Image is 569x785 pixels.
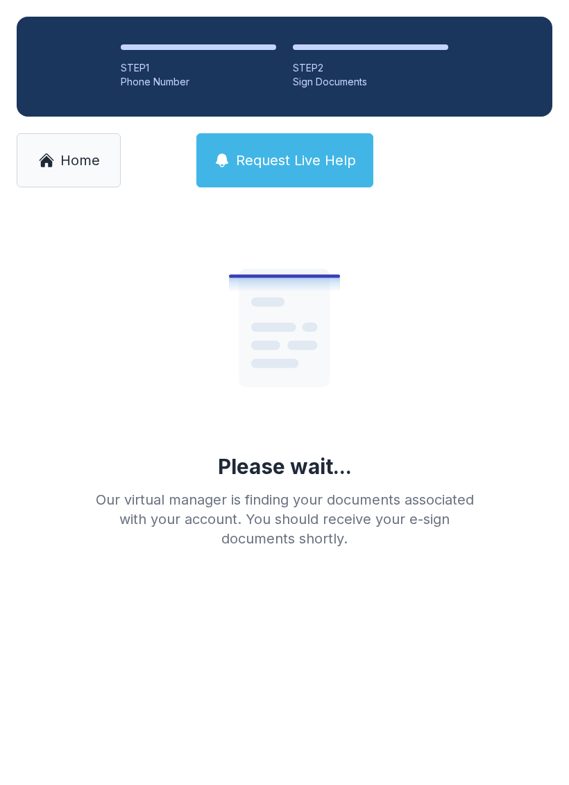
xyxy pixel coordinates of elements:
div: STEP 1 [121,61,276,75]
div: Our virtual manager is finding your documents associated with your account. You should receive yo... [85,490,484,548]
div: Phone Number [121,75,276,89]
div: Please wait... [218,454,352,479]
div: Sign Documents [293,75,448,89]
span: Home [60,151,100,170]
div: STEP 2 [293,61,448,75]
span: Request Live Help [236,151,356,170]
